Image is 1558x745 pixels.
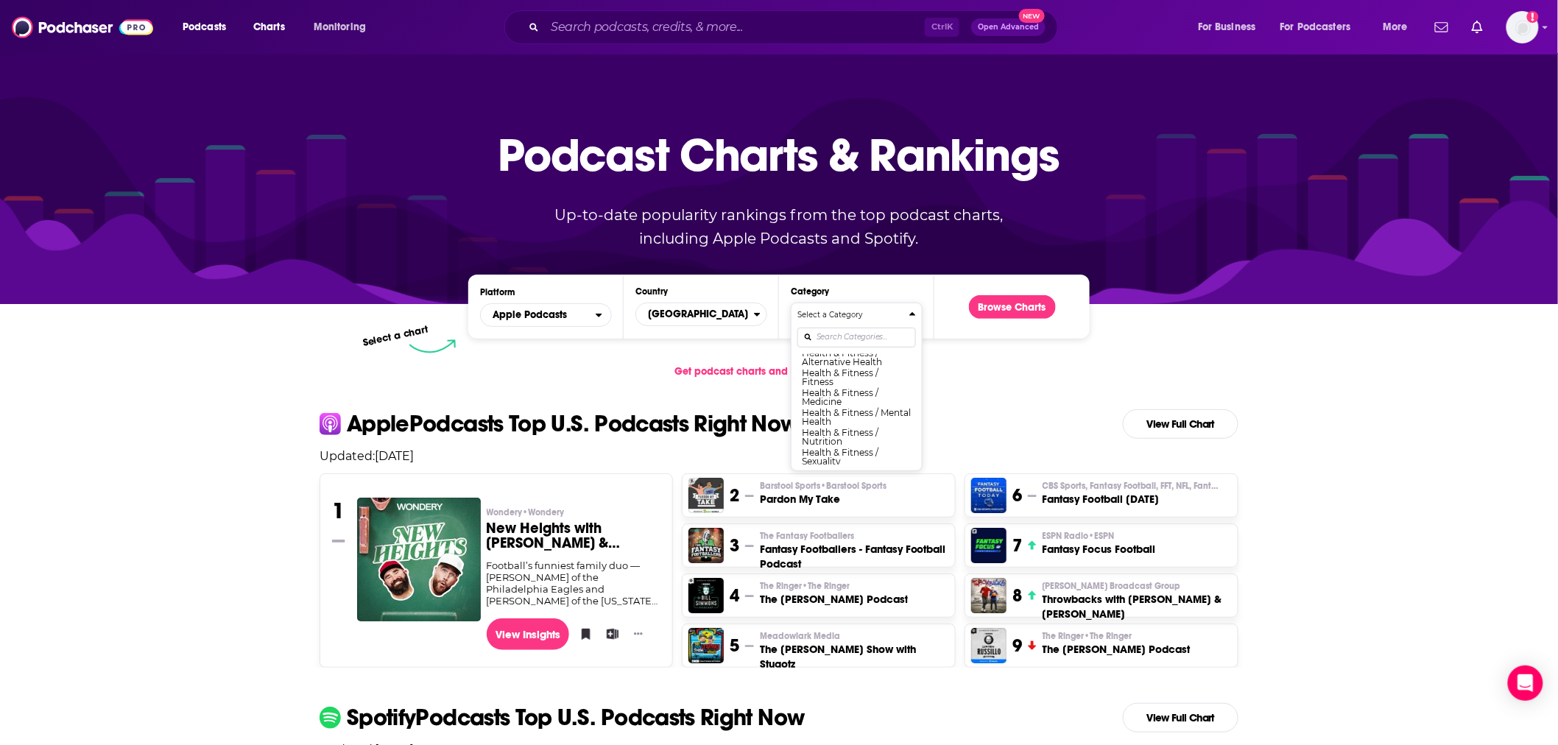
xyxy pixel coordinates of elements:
[791,303,923,471] button: Categories
[332,498,345,524] h3: 1
[487,506,661,518] p: Wondery • Wondery
[760,592,908,607] h3: The [PERSON_NAME] Podcast
[1271,15,1372,39] button: open menu
[487,506,565,518] span: Wondery
[1043,630,1191,642] p: The Ringer • The Ringer
[183,17,226,38] span: Podcasts
[925,18,959,37] span: Ctrl K
[314,17,366,38] span: Monitoring
[1043,580,1232,592] p: Sinclair Broadcast Group
[1280,17,1351,38] span: For Podcasters
[244,15,294,39] a: Charts
[1506,11,1539,43] img: User Profile
[1089,531,1115,541] span: • ESPN
[969,295,1056,319] button: Browse Charts
[797,367,916,387] button: Health & Fitness / Fitness
[480,303,612,327] h2: Platforms
[1506,11,1539,43] span: Logged in as melalv21
[1123,409,1238,439] a: View Full Chart
[1506,11,1539,43] button: Show profile menu
[1043,530,1115,542] span: ESPN Radio
[760,530,854,542] span: The Fantasy Footballers
[688,578,724,613] img: The Bill Simmons Podcast
[730,534,739,557] h3: 3
[628,626,649,641] button: Show More Button
[760,530,949,571] a: The Fantasy FootballersFantasy Footballers - Fantasy Football Podcast
[760,580,908,607] a: The Ringer•The RingerThe [PERSON_NAME] Podcast
[1043,580,1232,621] a: [PERSON_NAME] Broadcast GroupThrowbacks with [PERSON_NAME] & [PERSON_NAME]
[971,578,1007,613] a: Throwbacks with Matt Leinart & Jerry Ferrara
[760,580,850,592] span: The Ringer
[635,303,767,326] button: Countries
[797,387,916,407] button: Health & Fitness / Medicine
[730,635,739,657] h3: 5
[797,447,916,467] button: Health & Fitness / Sexuality
[688,628,724,663] a: The Dan Le Batard Show with Stugotz
[978,24,1039,31] span: Open Advanced
[602,623,616,645] button: Add to List
[760,530,949,542] p: The Fantasy Footballers
[575,623,590,645] button: Bookmark Podcast
[688,528,724,563] img: Fantasy Footballers - Fantasy Football Podcast
[487,618,570,650] a: View Insights
[518,10,1072,44] div: Search podcasts, credits, & more...
[730,484,739,506] h3: 2
[663,353,895,389] a: Get podcast charts and rankings via API
[1043,480,1219,506] a: CBS Sports, Fantasy Football, FFT, NFL, Fantasy Sports, Rookies, Rankings, Waiver WireFantasy Foo...
[409,339,456,353] img: select arrow
[480,303,612,327] button: open menu
[797,347,916,367] button: Health & Fitness / Alternative Health
[172,15,245,39] button: open menu
[1466,15,1489,40] a: Show notifications dropdown
[802,581,850,591] span: • The Ringer
[1188,15,1275,39] button: open menu
[1012,534,1022,557] h3: 7
[797,328,916,347] input: Search Categories...
[1508,665,1543,701] div: Open Intercom Messenger
[1012,635,1022,657] h3: 9
[760,480,886,492] span: Barstool Sports
[1043,630,1132,642] span: The Ringer
[1043,480,1219,492] p: CBS Sports, Fantasy Football, FFT, NFL, Fantasy Sports, Rookies, Rankings, Waiver Wire • CBS Sports
[971,528,1007,563] img: Fantasy Focus Football
[320,707,341,728] img: spotify Icon
[526,203,1032,250] p: Up-to-date popularity rankings from the top podcast charts, including Apple Podcasts and Spotify.
[1043,492,1219,506] h3: Fantasy Football [DATE]
[797,407,916,427] button: Health & Fitness / Mental Health
[1123,703,1238,732] a: View Full Chart
[688,478,724,513] img: Pardon My Take
[303,15,385,39] button: open menu
[1527,11,1539,23] svg: Add a profile image
[971,628,1007,663] img: The Ryen Russillo Podcast
[730,585,739,607] h3: 4
[760,480,886,492] p: Barstool Sports • Barstool Sports
[674,365,868,378] span: Get podcast charts and rankings via API
[487,506,661,559] a: Wondery•WonderyNew Heights with [PERSON_NAME] & [PERSON_NAME]
[498,107,1060,202] p: Podcast Charts & Rankings
[1043,642,1191,657] h3: The [PERSON_NAME] Podcast
[347,412,798,436] p: Apple Podcasts Top U.S. Podcasts Right Now
[12,13,153,41] img: Podchaser - Follow, Share and Rate Podcasts
[1198,17,1256,38] span: For Business
[797,427,916,447] button: Health & Fitness / Nutrition
[362,323,429,349] p: Select a chart
[1372,15,1426,39] button: open menu
[971,18,1046,36] button: Open AdvancedNew
[357,498,481,621] a: New Heights with Jason & Travis Kelce
[523,507,565,518] span: • Wondery
[1043,480,1219,492] span: CBS Sports, Fantasy Football, FFT, NFL, Fantasy Sports, Rookies, Rankings, Waiver Wire
[797,311,903,319] h4: Select a Category
[760,630,840,642] span: Meadowlark Media
[1043,592,1232,621] h3: Throwbacks with [PERSON_NAME] & [PERSON_NAME]
[760,480,886,506] a: Barstool Sports•Barstool SportsPardon My Take
[487,559,661,607] div: Football’s funniest family duo — [PERSON_NAME] of the Philadelphia Eagles and [PERSON_NAME] of th...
